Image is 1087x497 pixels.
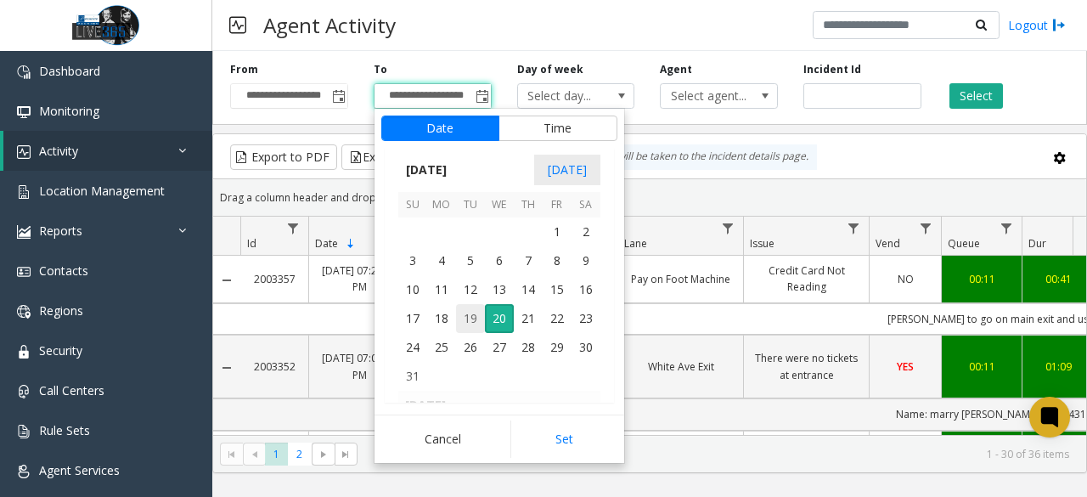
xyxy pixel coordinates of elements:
[229,4,246,46] img: pageIcon
[456,275,485,304] td: Tuesday, August 12, 2025
[514,246,543,275] span: 7
[251,271,298,287] a: 2003357
[39,422,90,438] span: Rule Sets
[456,304,485,333] span: 19
[247,236,256,251] span: Id
[427,333,456,362] span: 25
[514,333,543,362] span: 28
[381,421,506,458] button: Cancel
[754,350,859,382] a: There were no tickets at entrance
[319,263,400,295] a: [DATE] 07:28:40 PM
[572,217,600,246] td: Saturday, August 2, 2025
[427,246,456,275] span: 4
[17,185,31,199] img: 'icon'
[17,305,31,319] img: 'icon'
[543,333,572,362] span: 29
[3,131,212,171] a: Activity
[17,105,31,119] img: 'icon'
[485,246,514,275] span: 6
[427,275,456,304] span: 11
[39,342,82,359] span: Security
[572,217,600,246] span: 2
[995,217,1018,240] a: Queue Filter Menu
[456,304,485,333] td: Tuesday, August 19, 2025
[952,271,1011,287] a: 00:11
[17,345,31,359] img: 'icon'
[543,246,572,275] span: 8
[39,302,83,319] span: Regions
[517,62,583,77] label: Day of week
[17,265,31,279] img: 'icon'
[398,362,427,391] span: 31
[344,237,358,251] span: Sortable
[17,425,31,438] img: 'icon'
[660,62,692,77] label: Agent
[230,62,258,77] label: From
[915,217,938,240] a: Vend Filter Menu
[485,304,514,333] td: Wednesday, August 20, 2025
[842,217,865,240] a: Issue Filter Menu
[898,272,914,286] span: NO
[543,333,572,362] td: Friday, August 29, 2025
[456,192,485,218] th: Tu
[514,304,543,333] span: 21
[255,4,404,46] h3: Agent Activity
[485,304,514,333] span: 20
[572,304,600,333] td: Saturday, August 23, 2025
[427,246,456,275] td: Monday, August 4, 2025
[17,225,31,239] img: 'icon'
[17,145,31,159] img: 'icon'
[1033,271,1084,287] div: 00:41
[456,246,485,275] td: Tuesday, August 5, 2025
[213,274,240,287] a: Collapse Details
[572,275,600,304] span: 16
[803,62,861,77] label: Incident Id
[717,217,740,240] a: Lane Filter Menu
[514,304,543,333] td: Thursday, August 21, 2025
[514,246,543,275] td: Thursday, August 7, 2025
[572,333,600,362] td: Saturday, August 30, 2025
[39,382,104,398] span: Call Centers
[661,84,753,108] span: Select agent...
[543,275,572,304] td: Friday, August 15, 2025
[543,217,572,246] span: 1
[17,465,31,478] img: 'icon'
[456,333,485,362] td: Tuesday, August 26, 2025
[427,192,456,218] th: Mo
[427,275,456,304] td: Monday, August 11, 2025
[514,192,543,218] th: Th
[319,350,400,382] a: [DATE] 07:04:11 PM
[398,333,427,362] td: Sunday, August 24, 2025
[543,304,572,333] td: Friday, August 22, 2025
[39,183,165,199] span: Location Management
[398,304,427,333] td: Sunday, August 17, 2025
[534,155,600,185] span: [DATE]
[398,246,427,275] span: 3
[39,63,100,79] span: Dashboard
[213,183,1086,212] div: Drag a column header and drop it here to group by that column
[398,391,600,420] th: [DATE]
[485,275,514,304] td: Wednesday, August 13, 2025
[398,275,427,304] span: 10
[398,304,427,333] span: 17
[750,236,774,251] span: Issue
[17,65,31,79] img: 'icon'
[498,116,617,141] button: Time tab
[329,84,347,108] span: Toggle popup
[251,359,298,375] a: 2003352
[952,359,1011,375] div: 00:11
[897,359,914,374] span: YES
[572,275,600,304] td: Saturday, August 16, 2025
[456,246,485,275] span: 5
[949,83,1003,109] button: Select
[398,333,427,362] span: 24
[514,275,543,304] td: Thursday, August 14, 2025
[317,448,330,461] span: Go to the next page
[39,143,78,159] span: Activity
[880,359,931,375] a: YES
[572,192,600,218] th: Sa
[398,275,427,304] td: Sunday, August 10, 2025
[398,157,454,183] span: [DATE]
[948,236,980,251] span: Queue
[1033,359,1084,375] a: 01:09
